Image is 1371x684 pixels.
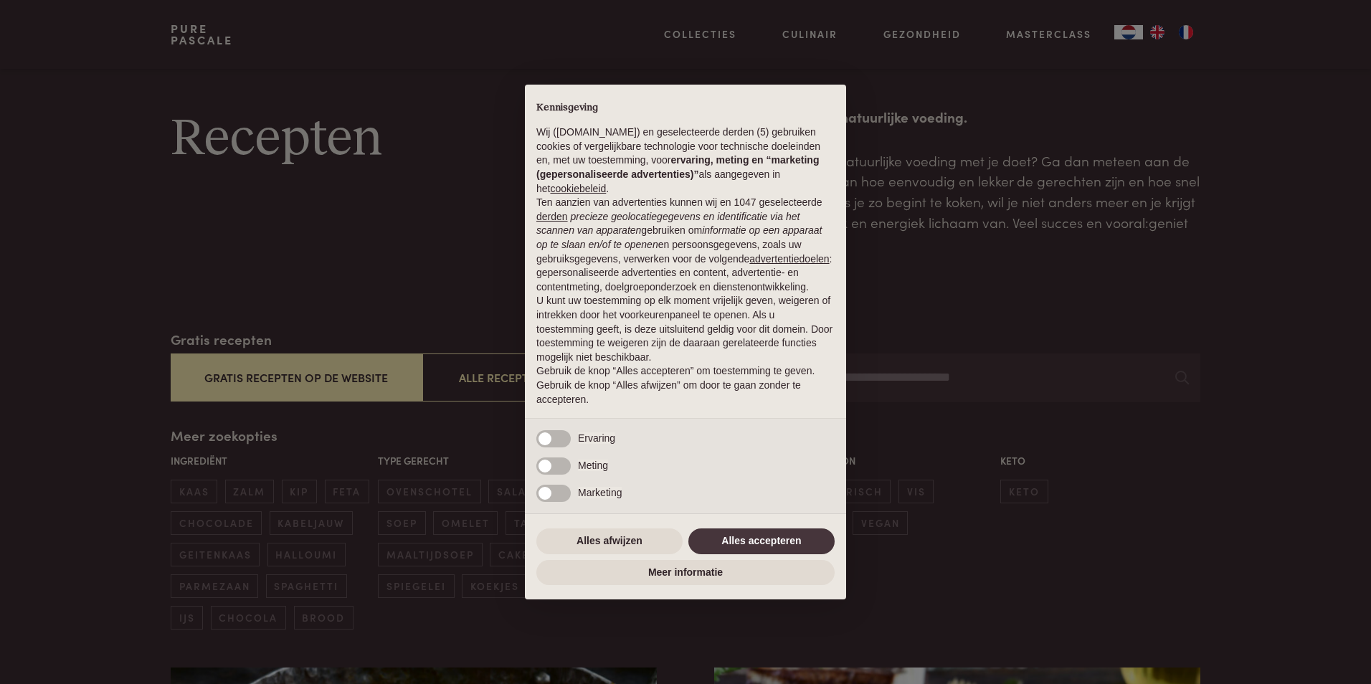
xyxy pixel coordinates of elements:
em: informatie op een apparaat op te slaan en/of te openen [536,224,822,250]
a: cookiebeleid [550,183,606,194]
span: Meting [578,460,608,471]
em: precieze geolocatiegegevens en identificatie via het scannen van apparaten [536,211,800,237]
span: Ervaring [578,432,615,444]
button: Alles afwijzen [536,528,683,554]
button: derden [536,210,568,224]
button: Meer informatie [536,560,835,586]
strong: ervaring, meting en “marketing (gepersonaliseerde advertenties)” [536,154,819,180]
button: Alles accepteren [688,528,835,554]
span: Marketing [578,487,622,498]
p: Gebruik de knop “Alles accepteren” om toestemming te geven. Gebruik de knop “Alles afwijzen” om d... [536,364,835,407]
p: Wij ([DOMAIN_NAME]) en geselecteerde derden (5) gebruiken cookies of vergelijkbare technologie vo... [536,125,835,196]
p: Ten aanzien van advertenties kunnen wij en 1047 geselecteerde gebruiken om en persoonsgegevens, z... [536,196,835,294]
h2: Kennisgeving [536,102,835,115]
p: U kunt uw toestemming op elk moment vrijelijk geven, weigeren of intrekken door het voorkeurenpan... [536,294,835,364]
button: advertentiedoelen [749,252,829,267]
